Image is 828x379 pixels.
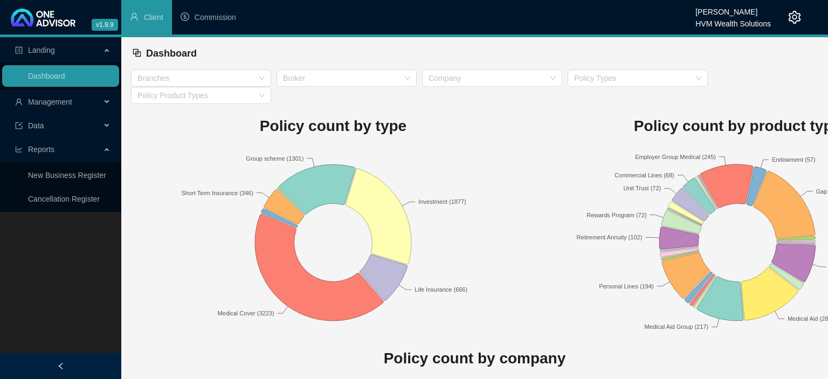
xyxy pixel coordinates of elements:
[144,13,163,22] span: Client
[28,98,72,106] span: Management
[57,362,65,370] span: left
[695,3,771,15] div: [PERSON_NAME]
[772,156,816,163] text: Endowment (57)
[131,347,818,370] h1: Policy count by company
[644,323,708,330] text: Medical Aid Group (217)
[15,122,23,129] span: import
[28,121,44,130] span: Data
[28,195,100,203] a: Cancellation Register
[181,189,253,196] text: Short Term Insurance (346)
[788,11,801,24] span: setting
[624,185,661,191] text: Unit Trust (72)
[28,72,65,80] a: Dashboard
[217,310,274,316] text: Medical Cover (3223)
[146,48,197,59] span: Dashboard
[695,15,771,26] div: HVM Wealth Solutions
[28,46,55,54] span: Landing
[131,114,535,138] h1: Policy count by type
[195,13,236,22] span: Commission
[635,153,716,160] text: Employer Group Medical (245)
[15,98,23,106] span: user
[181,12,189,21] span: dollar
[586,211,646,218] text: Rewards Program (72)
[28,145,54,154] span: Reports
[418,198,466,205] text: Investment (1877)
[28,171,106,180] a: New Business Register
[92,19,118,31] span: v1.9.9
[11,9,75,26] img: 2df55531c6924b55f21c4cf5d4484680-logo-light.svg
[246,155,303,161] text: Group scheme (1301)
[132,48,142,58] span: block
[577,234,643,240] text: Retirement Annuity (102)
[15,46,23,54] span: profile
[15,146,23,153] span: line-chart
[599,282,654,289] text: Personal Lines (194)
[415,286,467,293] text: Life Insurance (666)
[615,171,674,178] text: Commercial Lines (68)
[130,12,139,21] span: user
